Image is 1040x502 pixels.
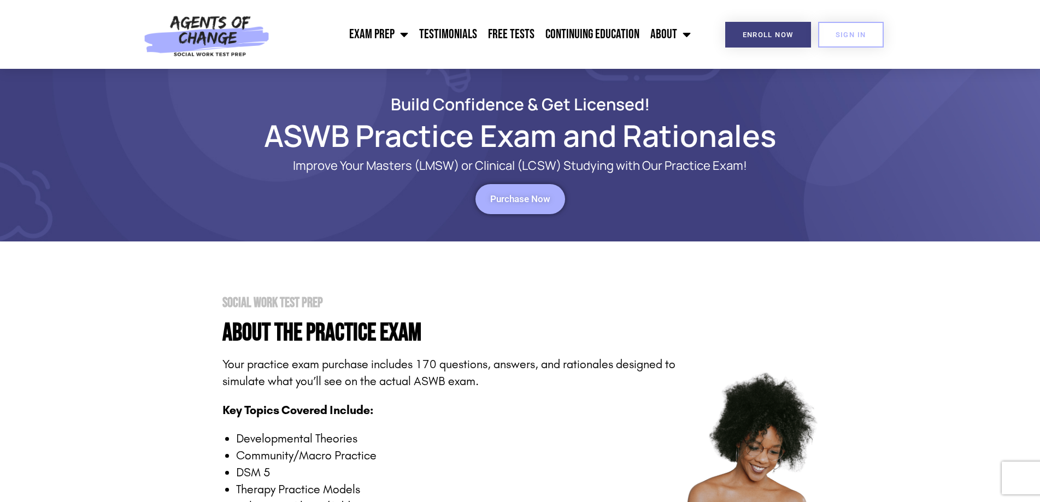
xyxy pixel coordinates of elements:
li: Therapy Practice Models [236,481,676,498]
span: Developmental Theories [236,432,357,446]
a: About [645,21,696,48]
h2: Social Work Test Prep [222,296,676,310]
li: DSM 5 [236,464,676,481]
a: Enroll Now [725,22,811,48]
a: Continuing Education [540,21,645,48]
nav: Menu [275,21,696,48]
h4: About the PRactice Exam [222,321,676,345]
span: SIGN IN [836,31,866,38]
li: Community/Macro Practice [236,447,676,464]
span: Enroll Now [743,31,794,38]
h2: Build Confidence & Get Licensed! [209,96,832,112]
a: Purchase Now [475,184,565,214]
a: Free Tests [483,21,540,48]
span: Key Topics Covered Include: [222,403,373,417]
a: Exam Prep [344,21,414,48]
a: Testimonials [414,21,483,48]
a: SIGN IN [818,22,884,48]
span: Purchase Now [490,194,550,204]
h1: ASWB Practice Exam and Rationales [209,123,832,148]
span: Your practice exam purchase includes 170 questions, answers, and rationales designed to simulate ... [222,357,675,388]
p: Improve Your Masters (LMSW) or Clinical (LCSW) Studying with Our Practice Exam! [252,159,788,173]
